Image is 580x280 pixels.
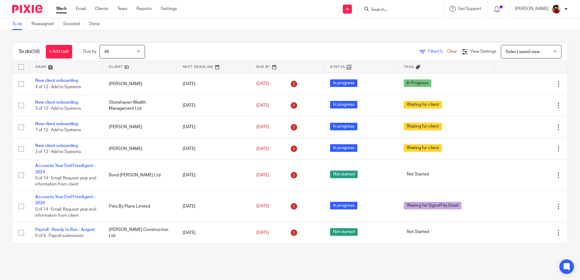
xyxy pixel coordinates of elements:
span: Tags [404,65,414,68]
td: [DATE] [177,73,250,95]
span: In progress [330,101,357,108]
img: Pixie [12,5,42,13]
td: [DATE] [177,160,250,191]
a: Reports [137,6,152,12]
span: Waiting for client [404,101,442,108]
span: In progress [330,144,357,152]
td: Pets By Plane Limited [103,191,177,222]
span: View Settings [470,49,496,54]
a: + Add task [46,45,72,58]
td: [DATE] [177,222,250,243]
h1: To do [19,48,40,55]
span: Not started [330,171,358,178]
span: In Progress [404,79,431,87]
p: Due by [83,48,96,55]
td: [PERSON_NAME] [103,73,177,95]
td: [DATE] [177,191,250,222]
a: New client onboarding [35,122,78,126]
span: In progress [330,123,357,130]
a: Work [56,6,67,12]
span: Not Started [404,228,432,236]
span: 3 of 12 · Add to Systems [35,150,81,154]
span: 0 of 6 · Payroll submission [35,234,84,238]
a: New client onboarding [35,100,78,105]
a: Email [76,6,86,12]
a: Reassigned [32,18,59,30]
span: Get Support [458,7,481,11]
input: Search [370,7,425,13]
span: [DATE] [256,147,269,151]
span: 0 of 14 · Email: Request year end information from client [35,176,96,187]
a: To do [12,18,27,30]
span: Not Started [404,171,432,178]
span: Waiting for client [404,123,442,130]
span: Select saved view [506,50,540,54]
img: Phil%20Baby%20pictures%20(3).JPG [551,4,561,14]
span: [DATE] [256,125,269,129]
span: (1) [438,49,443,54]
td: [DATE] [177,116,250,138]
a: Clients [95,6,108,12]
p: [PERSON_NAME] [515,6,548,12]
a: Team [117,6,127,12]
span: 7 of 12 · Add to Systems [35,128,81,132]
td: [PERSON_NAME] [103,138,177,159]
a: Payroll - Ready to Run - August [35,228,95,232]
span: Filter [428,49,447,54]
td: Stonehaven Wealth Management Ltd [103,95,177,116]
td: Bond [PERSON_NAME] Ltd [103,160,177,191]
span: Not started [330,228,358,236]
span: [DATE] [256,204,269,208]
span: [DATE] [256,231,269,235]
span: 4 of 12 · Add to Systems [35,85,81,89]
td: [DATE] [177,95,250,116]
a: Accounts Year End FreeAgent - 2024 [35,164,96,174]
span: (58) [31,49,40,54]
span: 3 of 12 · Add to Systems [35,106,81,111]
span: Waiting for client [404,144,442,152]
span: Waiting for Signoff by Email [404,202,461,209]
td: [PERSON_NAME] Construction Ltd [103,222,177,243]
td: [DATE] [177,138,250,159]
a: Accounts Year End FreeAgent - 2024 [35,195,96,205]
a: New client onboarding [35,78,78,83]
span: All [104,50,109,54]
a: Snoozed [63,18,85,30]
span: [DATE] [256,173,269,177]
span: 0 of 14 · Email: Request year end information from client [35,207,96,218]
td: [PERSON_NAME] [103,116,177,138]
span: [DATE] [256,103,269,108]
a: Clear [447,49,457,54]
span: [DATE] [256,82,269,86]
span: In progress [330,202,357,209]
a: New client onboarding [35,144,78,148]
a: Settings [161,6,177,12]
a: Done [89,18,104,30]
span: In progress [330,79,357,87]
